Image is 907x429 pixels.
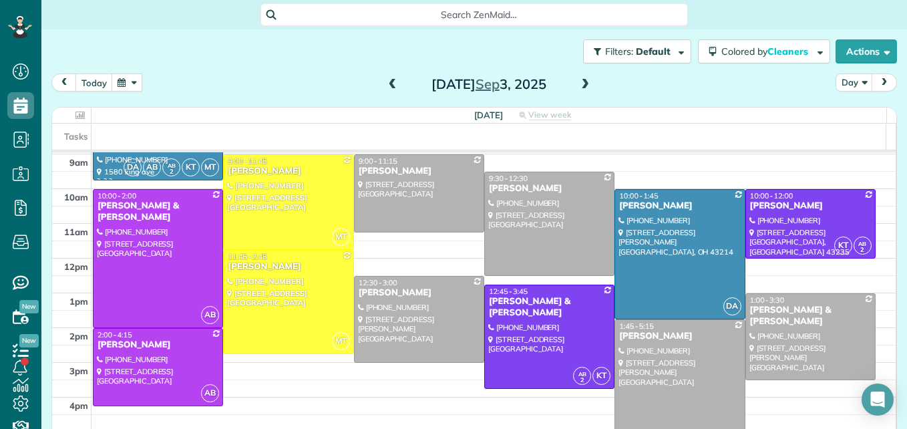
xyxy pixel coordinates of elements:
span: 3pm [69,366,88,376]
span: 9:30 - 12:30 [489,174,528,183]
span: AB [201,384,219,402]
span: 9:00 - 11:15 [359,156,397,166]
span: Tasks [64,131,88,142]
span: 2:00 - 4:15 [98,330,132,339]
div: [PERSON_NAME] [358,166,480,177]
span: Colored by [721,45,813,57]
span: 1:45 - 5:15 [619,321,654,331]
span: 1pm [69,296,88,307]
span: 9am [69,157,88,168]
h2: [DATE] 3, 2025 [405,77,572,92]
span: MT [332,228,350,246]
span: 11am [64,227,88,237]
div: [PERSON_NAME] [618,200,741,212]
span: Filters: [605,45,633,57]
div: [PERSON_NAME] & [PERSON_NAME] [488,296,610,319]
span: KT [182,158,200,176]
button: Filters: Default [583,39,691,63]
span: Sep [476,76,500,92]
span: 12:45 - 3:45 [489,287,528,296]
span: MT [201,158,219,176]
small: 2 [163,166,180,178]
span: Default [636,45,671,57]
div: [PERSON_NAME] [749,200,872,212]
div: [PERSON_NAME] [618,331,741,342]
span: DA [723,297,741,315]
div: Open Intercom Messenger [862,384,894,416]
span: 1:00 - 3:30 [750,295,785,305]
span: 12:30 - 3:00 [359,278,397,287]
button: Colored byCleaners [698,39,830,63]
div: [PERSON_NAME] [97,339,219,351]
span: AB [168,162,176,169]
span: KT [834,237,852,255]
small: 2 [854,244,871,257]
span: MT [332,332,350,350]
button: next [872,74,897,92]
span: [DATE] [474,110,503,120]
span: KT [592,367,610,385]
span: 4pm [69,400,88,411]
span: AB [858,240,866,247]
span: New [19,300,39,313]
button: Day [836,74,873,92]
span: 10:00 - 12:00 [750,191,793,200]
span: 10:00 - 2:00 [98,191,136,200]
div: [PERSON_NAME] [488,183,610,194]
span: 10:00 - 1:45 [619,191,658,200]
span: DA [124,158,142,176]
span: AB [578,370,586,378]
span: 10am [64,192,88,202]
span: 9:00 - 11:45 [228,156,266,166]
span: AB [143,158,161,176]
div: [PERSON_NAME] [227,261,349,273]
span: New [19,334,39,347]
div: [PERSON_NAME] [358,287,480,299]
small: 2 [574,374,590,387]
button: prev [51,74,77,92]
span: Cleaners [767,45,810,57]
span: 11:45 - 2:45 [228,252,266,261]
div: [PERSON_NAME] & [PERSON_NAME] [97,200,219,223]
button: today [75,74,113,92]
span: View week [528,110,571,120]
span: 2pm [69,331,88,341]
span: AB [201,306,219,324]
a: Filters: Default [576,39,691,63]
div: [PERSON_NAME] [227,166,349,177]
span: 12pm [64,261,88,272]
div: [PERSON_NAME] & [PERSON_NAME] [749,305,872,327]
button: Actions [836,39,897,63]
